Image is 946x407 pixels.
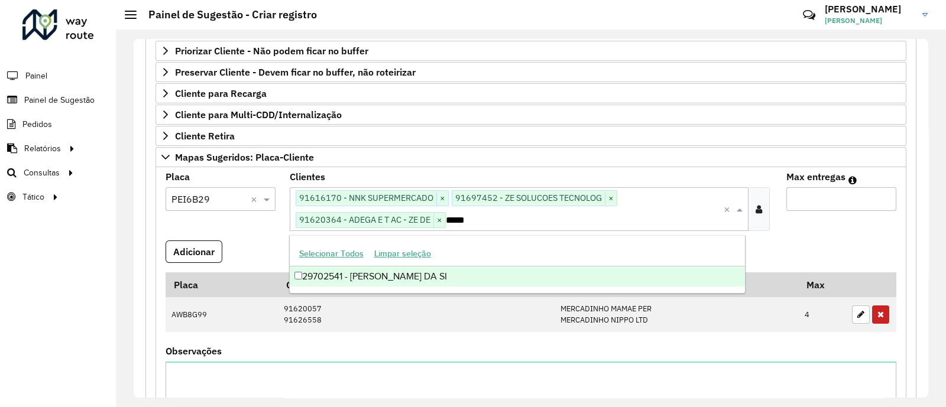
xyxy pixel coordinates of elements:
label: Clientes [290,170,325,184]
span: Consultas [24,167,60,179]
em: Máximo de clientes que serão colocados na mesma rota com os clientes informados [848,175,857,185]
span: Painel [25,70,47,82]
a: Cliente Retira [155,126,906,146]
h2: Painel de Sugestão - Criar registro [137,8,317,21]
span: Painel de Sugestão [24,94,95,106]
a: Contato Rápido [796,2,822,28]
a: Cliente para Recarga [155,83,906,103]
td: 4 [799,297,846,332]
span: Pedidos [22,118,52,131]
span: Cliente para Recarga [175,89,267,98]
button: Limpar seleção [369,245,436,263]
span: 91620364 - ADEGA E T AC - ZE DE [296,213,433,227]
span: Clear all [251,192,261,206]
span: 91616170 - NNK SUPERMERCADO [296,191,436,205]
a: Mapas Sugeridos: Placa-Cliente [155,147,906,167]
span: [PERSON_NAME] [825,15,913,26]
a: Priorizar Cliente - Não podem ficar no buffer [155,41,906,61]
span: Cliente para Multi-CDD/Internalização [175,110,342,119]
th: Max [799,272,846,297]
span: Relatórios [24,142,61,155]
th: Placa [166,272,278,297]
button: Adicionar [166,240,222,263]
td: 91620057 91626558 [278,297,555,332]
h3: [PERSON_NAME] [825,4,913,15]
td: AWB8G99 [166,297,278,332]
div: 29702541 - [PERSON_NAME] DA SI [290,266,746,286]
span: Clear all [724,202,734,216]
span: × [433,213,445,227]
label: Placa [166,170,190,184]
td: MERCADINHO MAMAE PER MERCADINHO NIPPO LTD [555,297,799,332]
th: Código Cliente [278,272,555,297]
span: Mapas Sugeridos: Placa-Cliente [175,152,314,162]
label: Max entregas [786,170,845,184]
span: Preservar Cliente - Devem ficar no buffer, não roteirizar [175,67,416,77]
span: × [605,191,617,206]
span: Priorizar Cliente - Não podem ficar no buffer [175,46,368,56]
span: Cliente Retira [175,131,235,141]
span: Tático [22,191,44,203]
ng-dropdown-panel: Options list [289,235,746,294]
button: Selecionar Todos [294,245,369,263]
span: × [436,191,448,206]
label: Observações [166,344,222,358]
a: Preservar Cliente - Devem ficar no buffer, não roteirizar [155,62,906,82]
span: 91697452 - ZE SOLUCOES TECNOLOG [452,191,605,205]
a: Cliente para Multi-CDD/Internalização [155,105,906,125]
